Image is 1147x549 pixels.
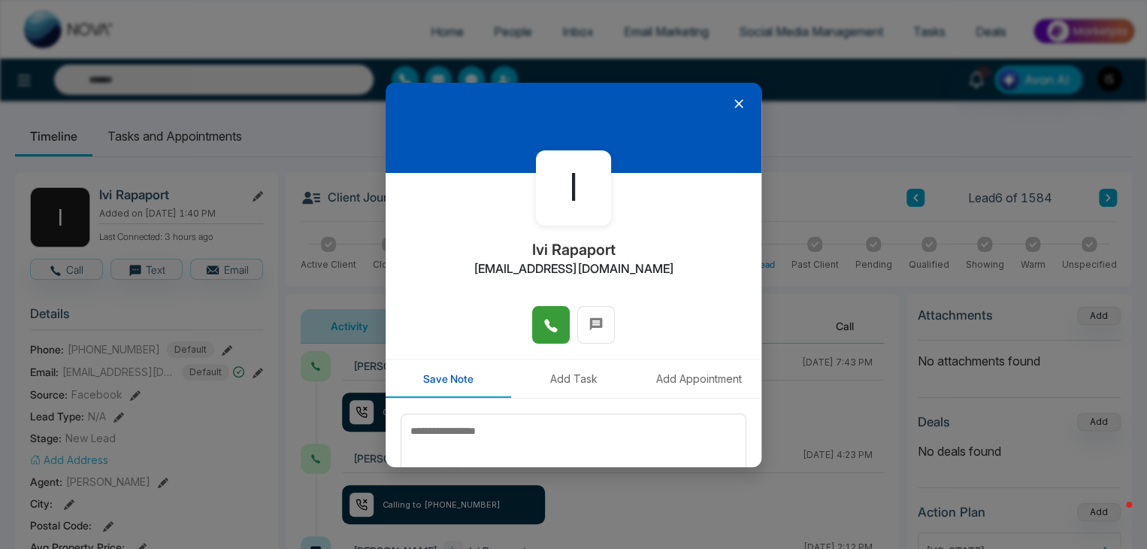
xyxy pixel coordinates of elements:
[532,241,616,259] h2: Ivi Rapaport
[569,159,578,216] span: I
[1096,498,1132,534] iframe: Intercom live chat
[511,359,637,398] button: Add Task
[636,359,761,398] button: Add Appointment
[386,359,511,398] button: Save Note
[474,262,674,276] h2: [EMAIL_ADDRESS][DOMAIN_NAME]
